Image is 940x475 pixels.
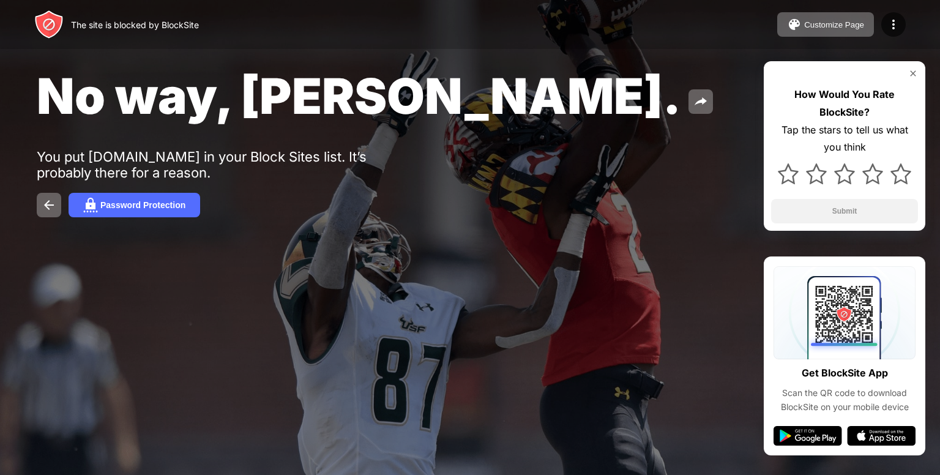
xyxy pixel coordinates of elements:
iframe: Banner [37,321,326,461]
span: No way, [PERSON_NAME]. [37,66,681,125]
img: header-logo.svg [34,10,64,39]
img: rate-us-close.svg [908,69,918,78]
button: Customize Page [777,12,874,37]
img: qrcode.svg [774,266,916,359]
img: share.svg [693,94,708,109]
div: Tap the stars to tell us what you think [771,121,918,157]
div: Get BlockSite App [802,364,888,382]
div: The site is blocked by BlockSite [71,20,199,30]
div: Customize Page [804,20,864,29]
img: star.svg [778,163,799,184]
img: star.svg [862,163,883,184]
button: Password Protection [69,193,200,217]
img: menu-icon.svg [886,17,901,32]
img: app-store.svg [847,426,916,446]
div: You put [DOMAIN_NAME] in your Block Sites list. It’s probably there for a reason. [37,149,415,181]
img: star.svg [806,163,827,184]
img: star.svg [890,163,911,184]
div: Password Protection [100,200,185,210]
div: Scan the QR code to download BlockSite on your mobile device [774,386,916,414]
img: pallet.svg [787,17,802,32]
button: Submit [771,199,918,223]
img: google-play.svg [774,426,842,446]
div: How Would You Rate BlockSite? [771,86,918,121]
img: back.svg [42,198,56,212]
img: star.svg [834,163,855,184]
img: password.svg [83,198,98,212]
